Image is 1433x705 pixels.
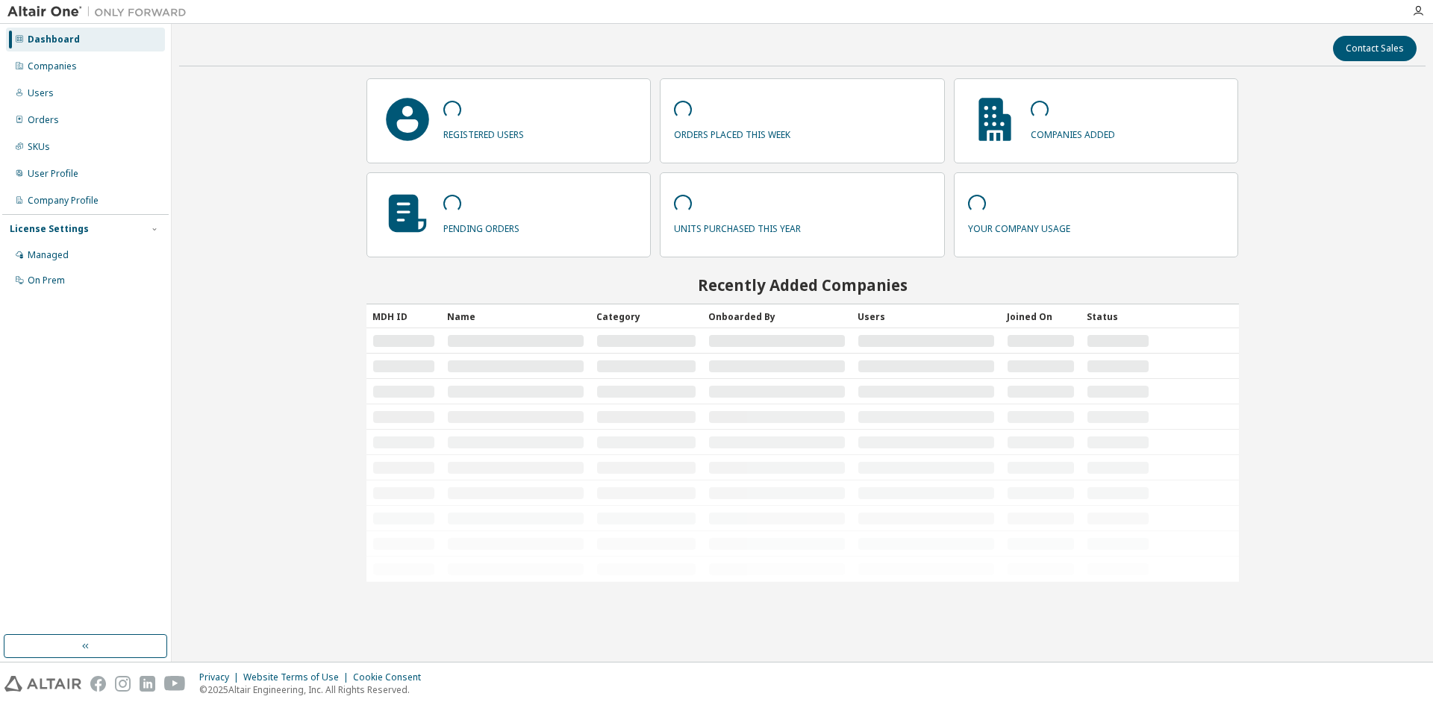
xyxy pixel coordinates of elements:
[7,4,194,19] img: Altair One
[1087,304,1149,328] div: Status
[1031,124,1115,141] p: companies added
[353,671,430,683] div: Cookie Consent
[372,304,435,328] div: MDH ID
[28,141,50,153] div: SKUs
[28,249,69,261] div: Managed
[243,671,353,683] div: Website Terms of Use
[199,683,430,696] p: © 2025 Altair Engineering, Inc. All Rights Reserved.
[28,195,99,207] div: Company Profile
[1007,304,1075,328] div: Joined On
[28,60,77,72] div: Companies
[674,218,801,235] p: units purchased this year
[968,218,1070,235] p: your company usage
[10,223,89,235] div: License Settings
[28,168,78,180] div: User Profile
[28,34,80,46] div: Dashboard
[596,304,696,328] div: Category
[443,124,524,141] p: registered users
[28,114,59,126] div: Orders
[708,304,846,328] div: Onboarded By
[28,275,65,286] div: On Prem
[164,676,186,692] img: youtube.svg
[674,124,790,141] p: orders placed this week
[199,671,243,683] div: Privacy
[90,676,106,692] img: facebook.svg
[4,676,81,692] img: altair_logo.svg
[366,275,1239,295] h2: Recently Added Companies
[1333,36,1417,61] button: Contact Sales
[28,87,54,99] div: Users
[115,676,131,692] img: instagram.svg
[858,304,995,328] div: Users
[140,676,155,692] img: linkedin.svg
[447,304,584,328] div: Name
[443,218,519,235] p: pending orders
